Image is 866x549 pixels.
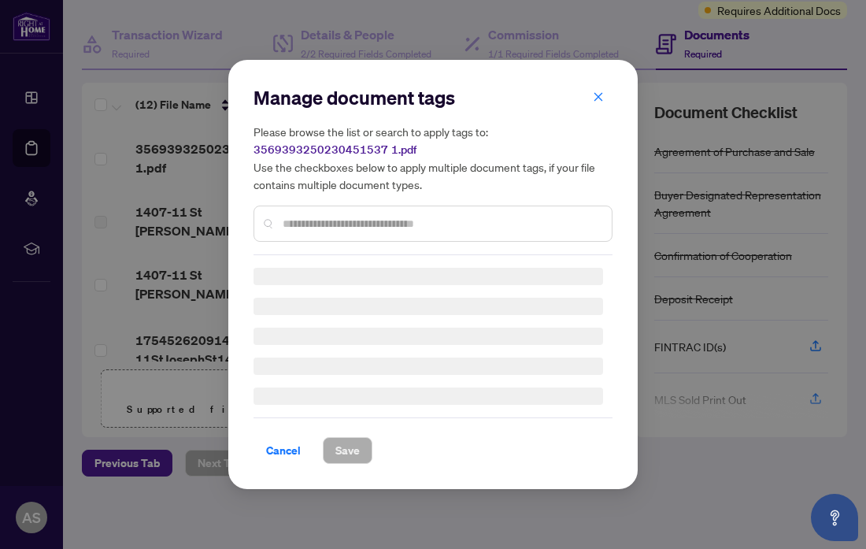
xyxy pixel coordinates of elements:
[323,437,372,464] button: Save
[266,438,301,463] span: Cancel
[811,494,858,541] button: Open asap
[254,143,416,157] span: 3569393250230451537 1.pdf
[254,85,612,110] h2: Manage document tags
[254,437,313,464] button: Cancel
[254,123,612,193] h5: Please browse the list or search to apply tags to: Use the checkboxes below to apply multiple doc...
[593,91,604,102] span: close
